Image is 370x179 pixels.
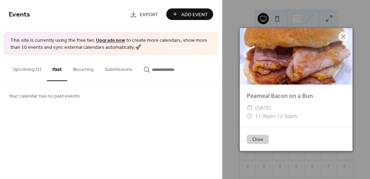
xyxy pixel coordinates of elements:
[11,37,211,51] span: This site is currently using the free tier. to create more calendars, show more than 10 events an...
[9,8,30,21] span: Events
[125,8,163,20] a: Export
[9,93,80,100] span: Your calendar has no past events
[277,113,297,119] span: 12:30pm
[47,55,67,81] button: Past
[166,8,213,20] button: Add Event
[140,11,158,18] span: Export
[99,55,138,80] button: Submissions
[255,104,271,112] span: [DATE]
[247,104,252,112] div: ​
[255,113,275,119] span: 11:30am
[247,135,269,144] button: Close
[96,36,125,45] a: Upgrade now
[240,92,352,100] div: Peameal Bacon on a Bun
[181,11,208,18] span: Add Event
[247,112,252,120] div: ​
[67,55,99,80] button: Recurring
[7,55,47,80] button: Upcoming (1)
[275,113,277,119] span: -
